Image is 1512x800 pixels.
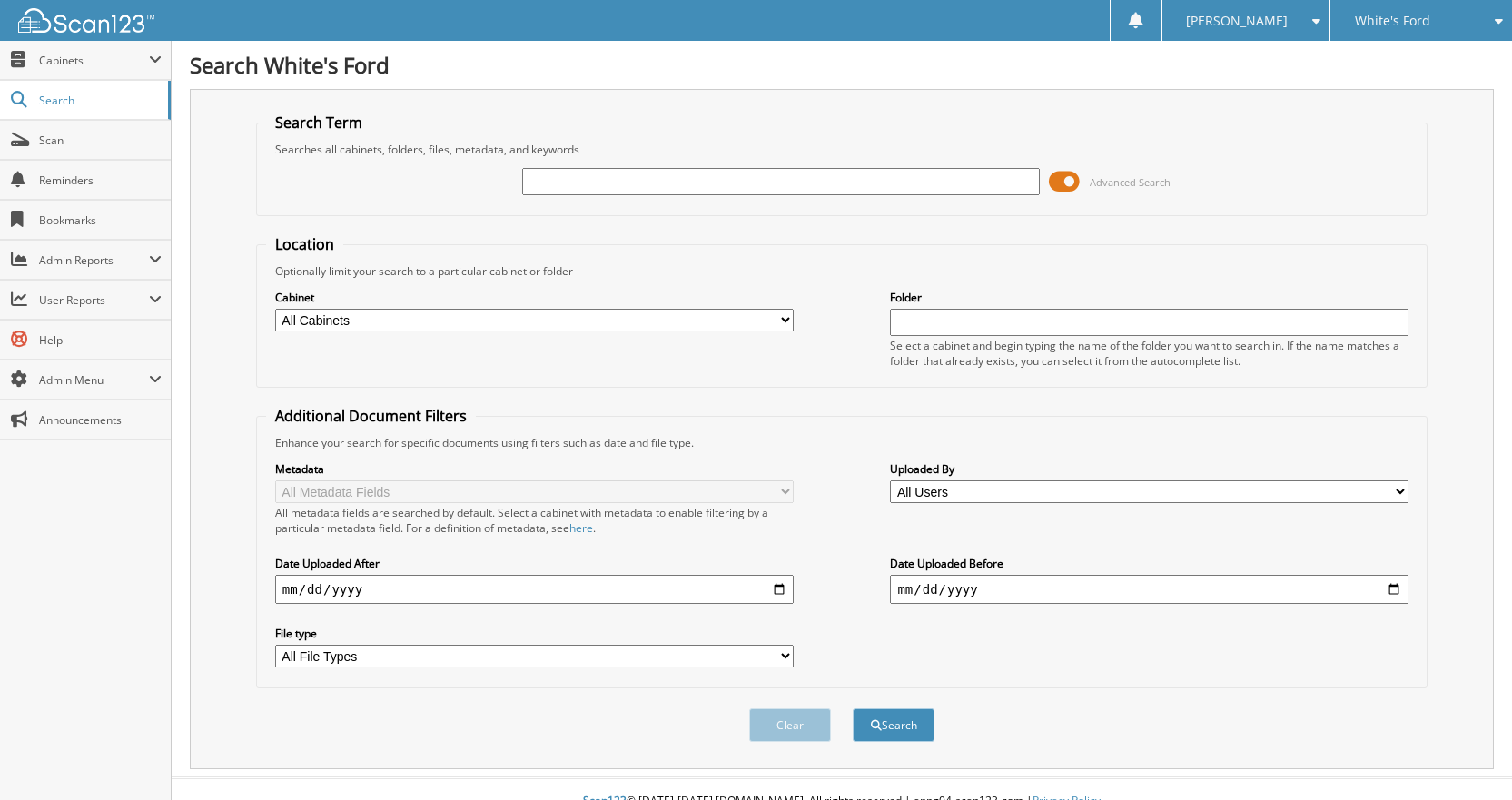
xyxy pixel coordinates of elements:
[266,435,1418,450] div: Enhance your search for specific documents using filters such as date and file type.
[275,461,794,477] label: Metadata
[275,556,794,571] label: Date Uploaded After
[1090,175,1171,189] span: Advanced Search
[39,212,162,228] span: Bookmarks
[890,290,1408,305] label: Folder
[39,53,149,68] span: Cabinets
[1186,15,1288,26] span: [PERSON_NAME]
[275,575,794,604] input: start
[39,372,149,388] span: Admin Menu
[39,133,162,148] span: Scan
[1421,713,1512,800] iframe: Chat Widget
[275,626,794,641] label: File type
[1355,15,1430,26] span: White's Ford
[275,290,794,305] label: Cabinet
[39,412,162,428] span: Announcements
[266,142,1418,157] div: Searches all cabinets, folders, files, metadata, and keywords
[39,93,159,108] span: Search
[890,575,1408,604] input: end
[569,520,593,536] a: here
[275,505,794,536] div: All metadata fields are searched by default. Select a cabinet with metadata to enable filtering b...
[39,252,149,268] span: Admin Reports
[266,113,371,133] legend: Search Term
[18,8,154,33] img: scan123-logo-white.svg
[39,292,149,308] span: User Reports
[749,708,831,742] button: Clear
[39,332,162,348] span: Help
[266,234,343,254] legend: Location
[890,461,1408,477] label: Uploaded By
[266,406,476,426] legend: Additional Document Filters
[190,50,1494,80] h1: Search White's Ford
[890,556,1408,571] label: Date Uploaded Before
[266,263,1418,279] div: Optionally limit your search to a particular cabinet or folder
[890,338,1408,369] div: Select a cabinet and begin typing the name of the folder you want to search in. If the name match...
[853,708,934,742] button: Search
[39,173,162,188] span: Reminders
